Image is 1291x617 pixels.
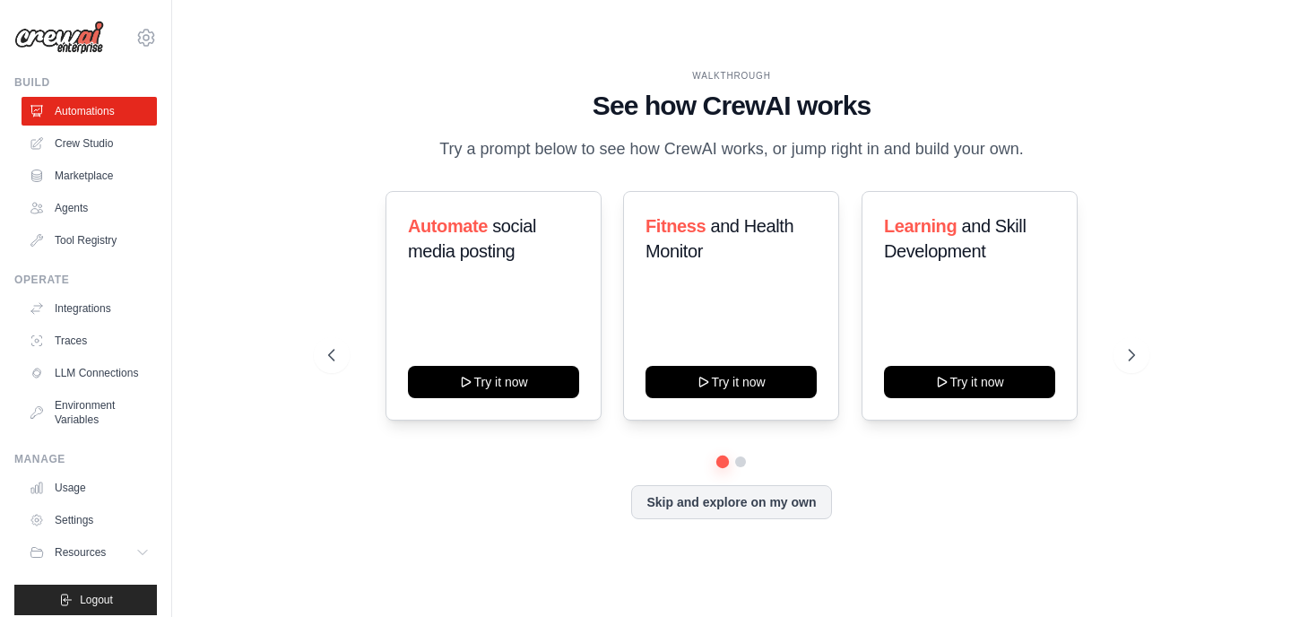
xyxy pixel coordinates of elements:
span: Resources [55,545,106,560]
a: Environment Variables [22,391,157,434]
a: Tool Registry [22,226,157,255]
a: Usage [22,474,157,502]
div: Operate [14,273,157,287]
a: Crew Studio [22,129,157,158]
a: Settings [22,506,157,534]
span: and Health Monitor [645,216,793,261]
span: Logout [80,593,113,607]
span: and Skill Development [884,216,1026,261]
button: Resources [22,538,157,567]
span: Fitness [645,216,706,236]
a: Traces [22,326,157,355]
a: Integrations [22,294,157,323]
div: Manage [14,452,157,466]
div: Build [14,75,157,90]
img: Logo [14,21,104,55]
button: Try it now [408,366,579,398]
a: Automations [22,97,157,126]
button: Try it now [645,366,817,398]
span: Automate [408,216,488,236]
button: Try it now [884,366,1055,398]
div: WALKTHROUGH [328,69,1134,83]
h1: See how CrewAI works [328,90,1134,122]
p: Try a prompt below to see how CrewAI works, or jump right in and build your own. [430,136,1033,162]
span: Learning [884,216,957,236]
button: Skip and explore on my own [631,485,831,519]
a: Marketplace [22,161,157,190]
a: Agents [22,194,157,222]
a: LLM Connections [22,359,157,387]
button: Logout [14,585,157,615]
